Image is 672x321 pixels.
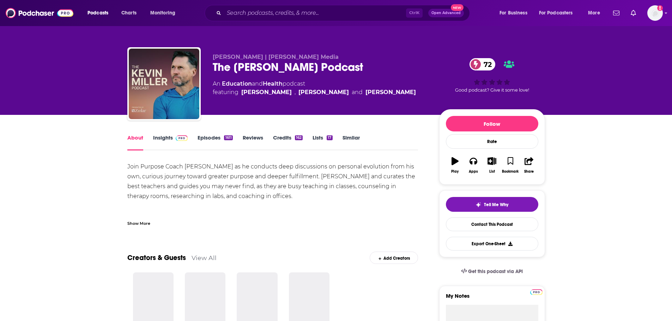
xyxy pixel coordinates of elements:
[273,134,303,150] a: Credits162
[588,8,600,18] span: More
[192,254,217,261] a: View All
[127,134,143,150] a: About
[647,5,663,21] span: Logged in as megcassidy
[263,80,283,87] a: Health
[213,88,416,97] span: featuring
[343,134,360,150] a: Similar
[129,49,199,119] img: The Kevin Miller Podcast
[583,7,609,19] button: open menu
[647,5,663,21] img: User Profile
[406,8,423,18] span: Ctrl K
[428,9,464,17] button: Open AdvancedNew
[530,289,543,295] img: Podchaser Pro
[451,4,464,11] span: New
[468,268,523,274] span: Get this podcast via API
[370,252,418,264] div: Add Creators
[530,288,543,295] a: Pro website
[153,134,188,150] a: InsightsPodchaser Pro
[121,8,137,18] span: Charts
[352,88,363,97] span: and
[439,54,545,97] div: 72Good podcast? Give it some love!
[127,253,186,262] a: Creators & Guests
[198,134,232,150] a: Episodes1611
[298,88,349,97] a: Kevin Miller
[176,135,188,141] img: Podchaser Pro
[446,237,538,251] button: Export One-Sheet
[524,169,534,174] div: Share
[150,8,175,18] span: Monitoring
[500,8,527,18] span: For Business
[534,7,583,19] button: open menu
[446,292,538,305] label: My Notes
[470,58,495,70] a: 72
[243,134,263,150] a: Reviews
[501,153,520,178] button: Bookmark
[313,134,332,150] a: Lists17
[469,169,478,174] div: Apps
[657,5,663,11] svg: Add a profile image
[431,11,461,15] span: Open Advanced
[213,80,416,97] div: An podcast
[117,7,141,19] a: Charts
[464,153,483,178] button: Apps
[145,7,184,19] button: open menu
[6,6,73,20] img: Podchaser - Follow, Share and Rate Podcasts
[365,88,416,97] a: Zig Ziglar
[477,58,495,70] span: 72
[127,162,418,260] div: Join Purpose Coach [PERSON_NAME] as he conducts deep discussions on personal evolution from his o...
[539,8,573,18] span: For Podcasters
[647,5,663,21] button: Show profile menu
[520,153,538,178] button: Share
[446,153,464,178] button: Play
[446,134,538,149] div: Rate
[211,5,477,21] div: Search podcasts, credits, & more...
[295,135,303,140] div: 162
[455,87,529,93] span: Good podcast? Give it some love!
[224,7,406,19] input: Search podcasts, credits, & more...
[83,7,117,19] button: open menu
[446,217,538,231] a: Contact This Podcast
[252,80,263,87] span: and
[446,116,538,131] button: Follow
[295,88,296,97] span: ,
[502,169,519,174] div: Bookmark
[327,135,332,140] div: 17
[451,169,459,174] div: Play
[224,135,232,140] div: 1611
[484,202,508,208] span: Tell Me Why
[489,169,495,174] div: List
[213,54,339,60] span: [PERSON_NAME] | [PERSON_NAME] Media
[455,263,529,280] a: Get this podcast via API
[628,7,639,19] a: Show notifications dropdown
[222,80,252,87] a: Education
[483,153,501,178] button: List
[446,197,538,212] button: tell me why sparkleTell Me Why
[610,7,622,19] a: Show notifications dropdown
[87,8,108,18] span: Podcasts
[241,88,292,97] a: [PERSON_NAME]
[476,202,481,208] img: tell me why sparkle
[495,7,536,19] button: open menu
